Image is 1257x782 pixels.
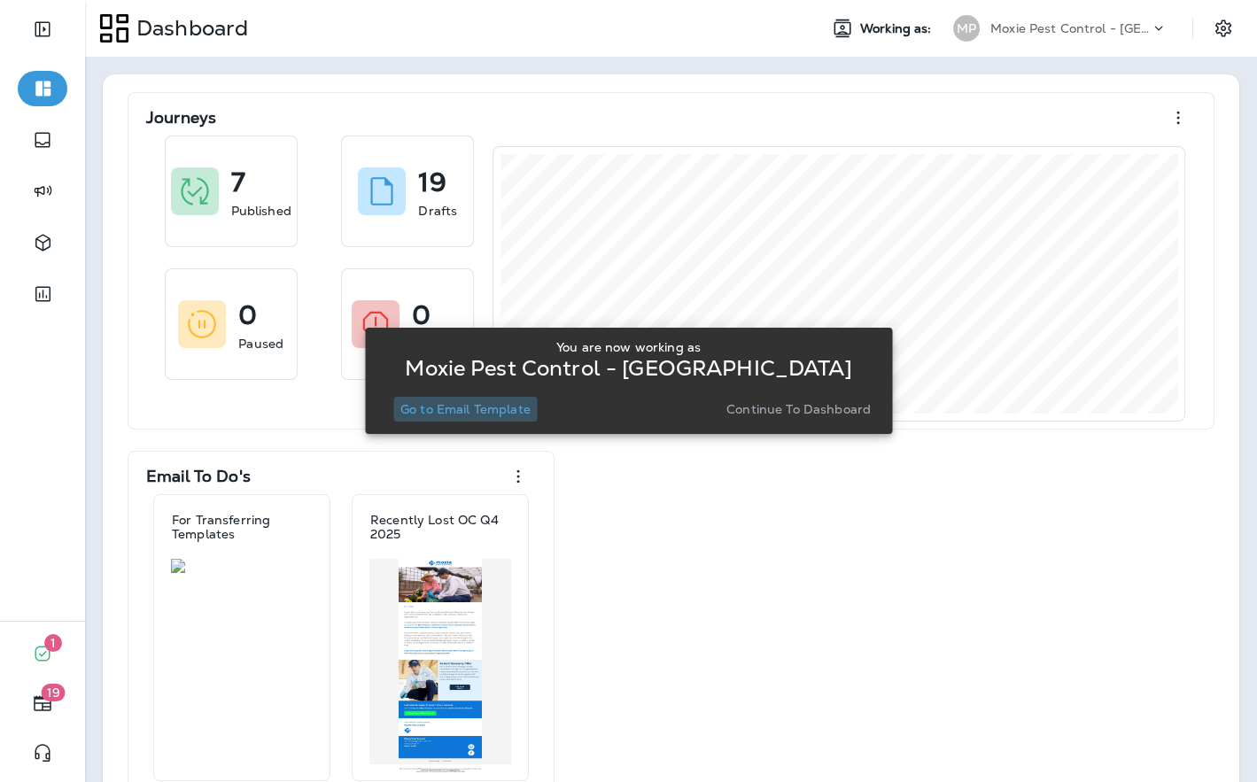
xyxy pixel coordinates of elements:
[238,306,257,324] p: 0
[231,202,291,220] p: Published
[726,402,871,416] p: Continue to Dashboard
[953,15,980,42] div: MP
[171,559,313,573] img: 3df63f45-1941-4ca0-9601-340febd4c5b1.jpg
[556,340,701,354] p: You are now working as
[393,397,538,422] button: Go to Email Template
[44,634,62,652] span: 1
[42,684,66,701] span: 19
[405,361,851,376] p: Moxie Pest Control - [GEOGRAPHIC_DATA]
[231,174,245,191] p: 7
[719,397,878,422] button: Continue to Dashboard
[860,21,935,36] span: Working as:
[18,636,67,671] button: 1
[1207,12,1239,44] button: Settings
[238,335,283,352] p: Paused
[172,513,312,541] p: For Transferring Templates
[129,15,248,42] p: Dashboard
[990,21,1150,35] p: Moxie Pest Control - [GEOGRAPHIC_DATA]
[146,109,216,127] p: Journeys
[400,402,531,416] p: Go to Email Template
[18,685,67,721] button: 19
[18,12,67,47] button: Expand Sidebar
[146,468,251,485] p: Email To Do's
